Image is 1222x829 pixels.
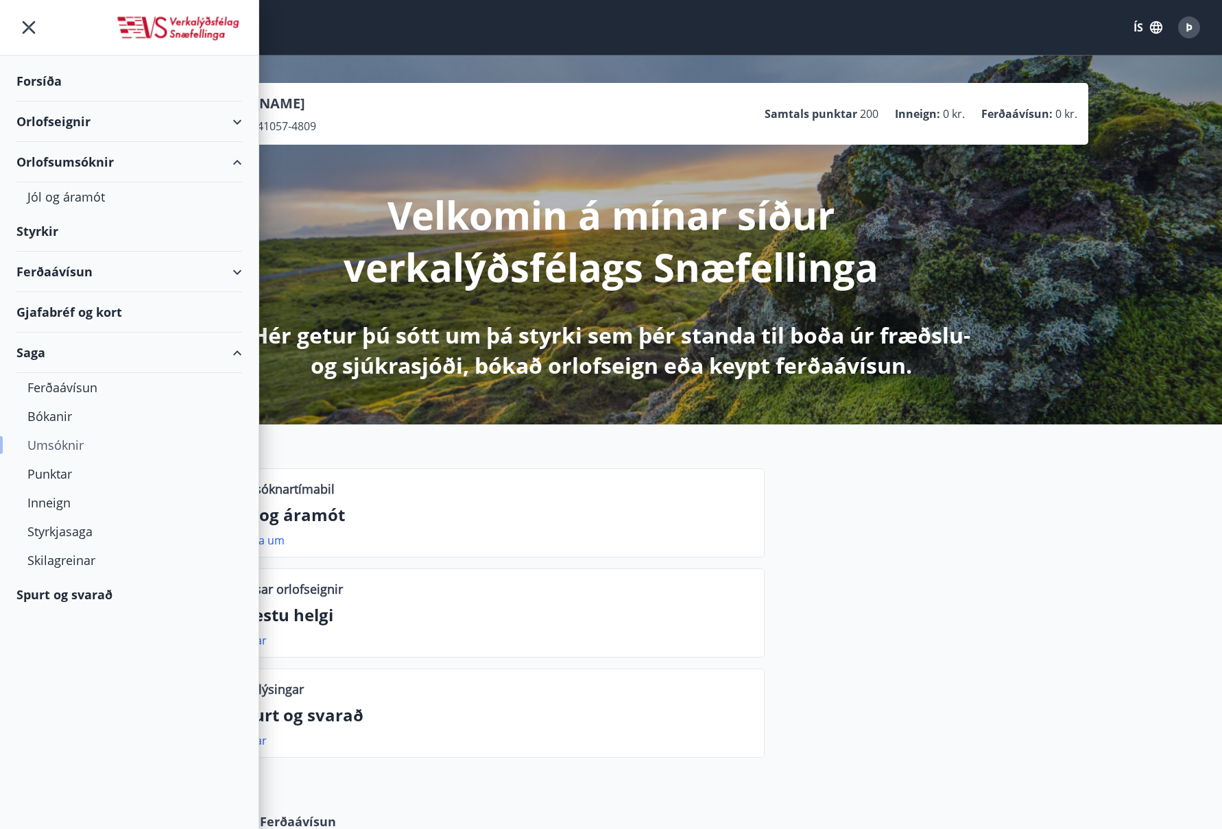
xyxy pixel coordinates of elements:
[235,704,753,727] p: Spurt og svarað
[27,373,231,402] div: Ferðaávísun
[235,480,335,498] p: Umsóknartímabil
[895,106,940,121] p: Inneign :
[16,211,242,252] div: Styrkir
[235,680,304,698] p: Upplýsingar
[1055,106,1077,121] span: 0 kr.
[1186,20,1193,35] span: Þ
[27,517,231,546] div: Styrkjasaga
[235,580,343,598] p: Lausar orlofseignir
[235,533,285,548] a: Sækja um
[943,106,965,121] span: 0 kr.
[16,61,242,101] div: Forsíða
[27,546,231,575] div: Skilagreinar
[27,402,231,431] div: Bókanir
[235,603,753,627] p: Næstu helgi
[249,189,973,293] p: Velkomin á mínar síður verkalýðsfélags Snæfellinga
[27,182,231,211] div: Jól og áramót
[1126,15,1170,40] button: ÍS
[16,15,41,40] button: menu
[765,106,857,121] p: Samtals punktar
[27,431,231,459] div: Umsóknir
[16,142,242,182] div: Orlofsumsóknir
[115,15,242,43] img: union_logo
[981,106,1053,121] p: Ferðaávísun :
[1173,11,1206,44] button: Þ
[16,292,242,333] div: Gjafabréf og kort
[16,333,242,373] div: Saga
[16,101,242,142] div: Orlofseignir
[251,119,316,134] span: 141057-4809
[27,459,231,488] div: Punktar
[27,488,231,517] div: Inneign
[249,320,973,381] p: Hér getur þú sótt um þá styrki sem þér standa til boða úr fræðslu- og sjúkrasjóði, bókað orlofsei...
[860,106,878,121] span: 200
[16,252,242,292] div: Ferðaávísun
[235,503,753,527] p: Jól og áramót
[16,575,242,614] div: Spurt og svarað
